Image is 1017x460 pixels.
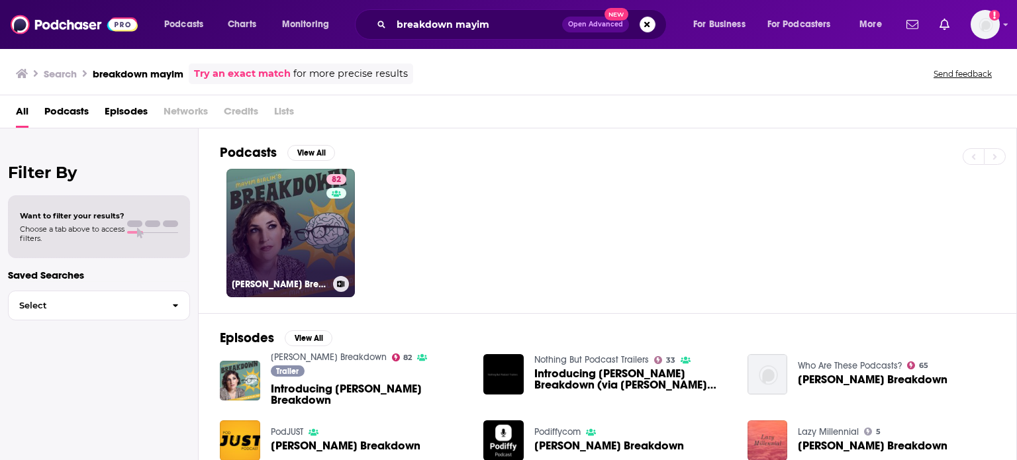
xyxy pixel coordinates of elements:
[293,66,408,81] span: for more precise results
[759,14,850,35] button: open menu
[44,101,89,128] a: Podcasts
[971,10,1000,39] span: Logged in as SimonElement
[194,66,291,81] a: Try an exact match
[274,101,294,128] span: Lists
[271,440,420,451] span: [PERSON_NAME] Breakdown
[271,351,387,363] a: Mayim Bialik's Breakdown
[332,173,341,187] span: 82
[907,361,928,369] a: 65
[226,169,355,297] a: 82[PERSON_NAME] Breakdown
[105,101,148,128] a: Episodes
[654,356,675,364] a: 33
[605,8,628,21] span: New
[271,383,468,406] span: Introducing [PERSON_NAME] Breakdown
[285,330,332,346] button: View All
[798,440,947,451] span: [PERSON_NAME] Breakdown
[934,13,955,36] a: Show notifications dropdown
[219,14,264,35] a: Charts
[220,144,335,161] a: PodcastsView All
[534,368,732,391] span: Introducing [PERSON_NAME] Breakdown (via [PERSON_NAME] Breakdown)
[534,440,684,451] a: Mayim Bialik's Breakdown
[798,440,947,451] a: Mayim Bialik's Breakdown
[859,15,882,34] span: More
[273,14,346,35] button: open menu
[989,10,1000,21] svg: Add a profile image
[8,269,190,281] p: Saved Searches
[392,353,412,361] a: 82
[666,357,675,363] span: 33
[534,426,581,437] a: Podiffycom
[403,355,412,361] span: 82
[224,101,258,128] span: Credits
[8,291,190,320] button: Select
[20,224,124,243] span: Choose a tab above to access filters.
[534,440,684,451] span: [PERSON_NAME] Breakdown
[155,14,220,35] button: open menu
[562,17,629,32] button: Open AdvancedNew
[287,145,335,161] button: View All
[271,426,303,437] a: PodJUST
[367,9,679,40] div: Search podcasts, credits, & more...
[568,21,623,28] span: Open Advanced
[901,13,924,36] a: Show notifications dropdown
[8,163,190,182] h2: Filter By
[16,101,28,128] a: All
[391,14,562,35] input: Search podcasts, credits, & more...
[684,14,762,35] button: open menu
[228,15,256,34] span: Charts
[220,144,277,161] h2: Podcasts
[11,12,138,37] img: Podchaser - Follow, Share and Rate Podcasts
[850,14,898,35] button: open menu
[20,211,124,220] span: Want to filter your results?
[798,426,859,437] a: Lazy Millennial
[534,368,732,391] a: Introducing Mayim Bialik's Breakdown (via Mayim Bialik's Breakdown)
[767,15,831,34] span: For Podcasters
[220,330,332,346] a: EpisodesView All
[282,15,329,34] span: Monitoring
[930,68,996,79] button: Send feedback
[798,360,902,371] a: Who Are These Podcasts?
[164,15,203,34] span: Podcasts
[220,361,260,401] img: Introducing Mayim Bialik's Breakdown
[534,354,649,365] a: Nothing But Podcast Trailers
[220,330,274,346] h2: Episodes
[864,428,881,436] a: 5
[9,301,162,310] span: Select
[271,383,468,406] a: Introducing Mayim Bialik's Breakdown
[971,10,1000,39] button: Show profile menu
[44,68,77,80] h3: Search
[232,279,328,290] h3: [PERSON_NAME] Breakdown
[93,68,183,80] h3: breakdown mayim
[748,354,788,394] img: Mayim Bialik's Breakdown
[276,367,299,375] span: Trailer
[798,374,947,385] span: [PERSON_NAME] Breakdown
[164,101,208,128] span: Networks
[971,10,1000,39] img: User Profile
[483,354,524,394] img: Introducing Mayim Bialik's Breakdown (via Mayim Bialik's Breakdown)
[919,363,928,369] span: 65
[876,429,881,435] span: 5
[798,374,947,385] a: Mayim Bialik's Breakdown
[326,174,346,185] a: 82
[271,440,420,451] a: Mayim Bialik's Breakdown
[693,15,746,34] span: For Business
